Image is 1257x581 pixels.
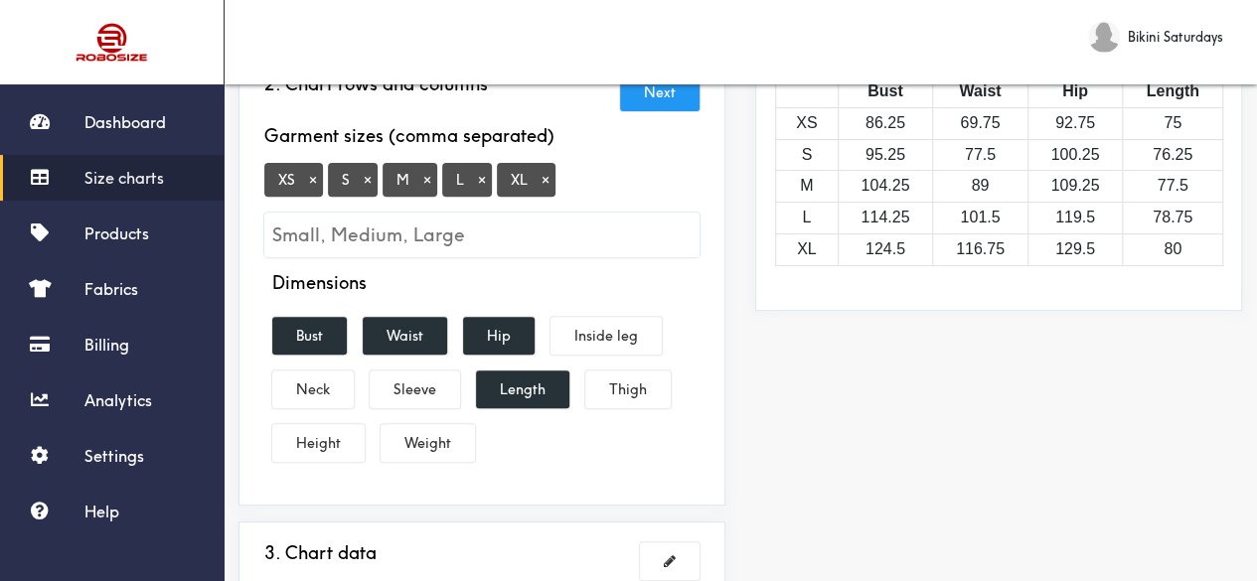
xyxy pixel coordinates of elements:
[1088,21,1120,53] img: Bikini Saturdays
[463,317,535,355] button: Hip
[272,272,367,294] h4: Dimensions
[38,15,187,70] img: Robosize
[84,279,138,299] span: Fabrics
[84,502,119,521] span: Help
[272,370,354,408] button: Neck
[84,223,149,243] span: Products
[84,112,166,132] span: Dashboard
[84,390,152,410] span: Analytics
[272,317,347,355] button: Bust
[476,370,569,408] button: Length
[381,424,475,462] button: Weight
[84,168,164,188] span: Size charts
[550,317,662,355] button: Inside leg
[84,335,129,355] span: Billing
[84,446,144,466] span: Settings
[1128,26,1223,48] span: Bikini Saturdays
[264,542,377,564] h3: 3. Chart data
[272,424,365,462] button: Height
[363,317,447,355] button: Waist
[585,370,671,408] button: Thigh
[370,370,460,408] button: Sleeve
